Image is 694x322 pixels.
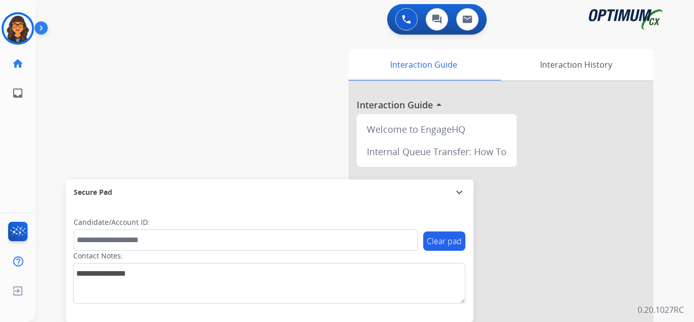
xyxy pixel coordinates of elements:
[74,217,150,227] label: Candidate/Account ID:
[361,140,513,163] div: Internal Queue Transfer: How To
[74,187,112,197] span: Secure Pad
[361,118,513,140] div: Welcome to EngageHQ
[12,87,24,99] mat-icon: inbox
[638,304,684,316] p: 0.20.1027RC
[349,49,498,80] div: Interaction Guide
[453,186,465,198] mat-icon: expand_more
[498,49,653,80] div: Interaction History
[4,14,32,43] img: avatar
[73,251,123,261] label: Contact Notes:
[423,231,465,251] button: Clear pad
[12,57,24,70] mat-icon: home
